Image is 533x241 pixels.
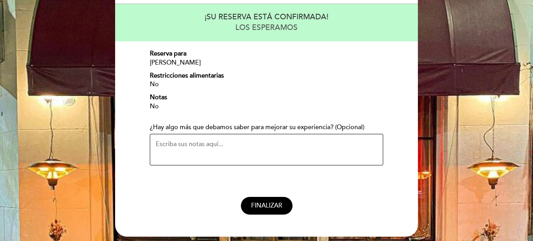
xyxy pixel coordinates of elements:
[150,93,383,102] div: Notas
[251,202,282,209] span: FINALIZAR
[150,123,364,132] label: ¿Hay algo más que debamos saber para mejorar su experiencia? (Opcional)
[150,49,383,58] div: Reserva para
[150,58,383,67] div: [PERSON_NAME]
[150,71,383,80] div: Restricciones alimentarias
[123,12,410,22] div: ¡SU RESERVA ESTÁ CONFIRMADA!
[123,22,410,33] div: LOS ESPERAMOS
[150,80,383,89] div: No
[241,197,293,215] button: FINALIZAR
[150,102,383,111] div: No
